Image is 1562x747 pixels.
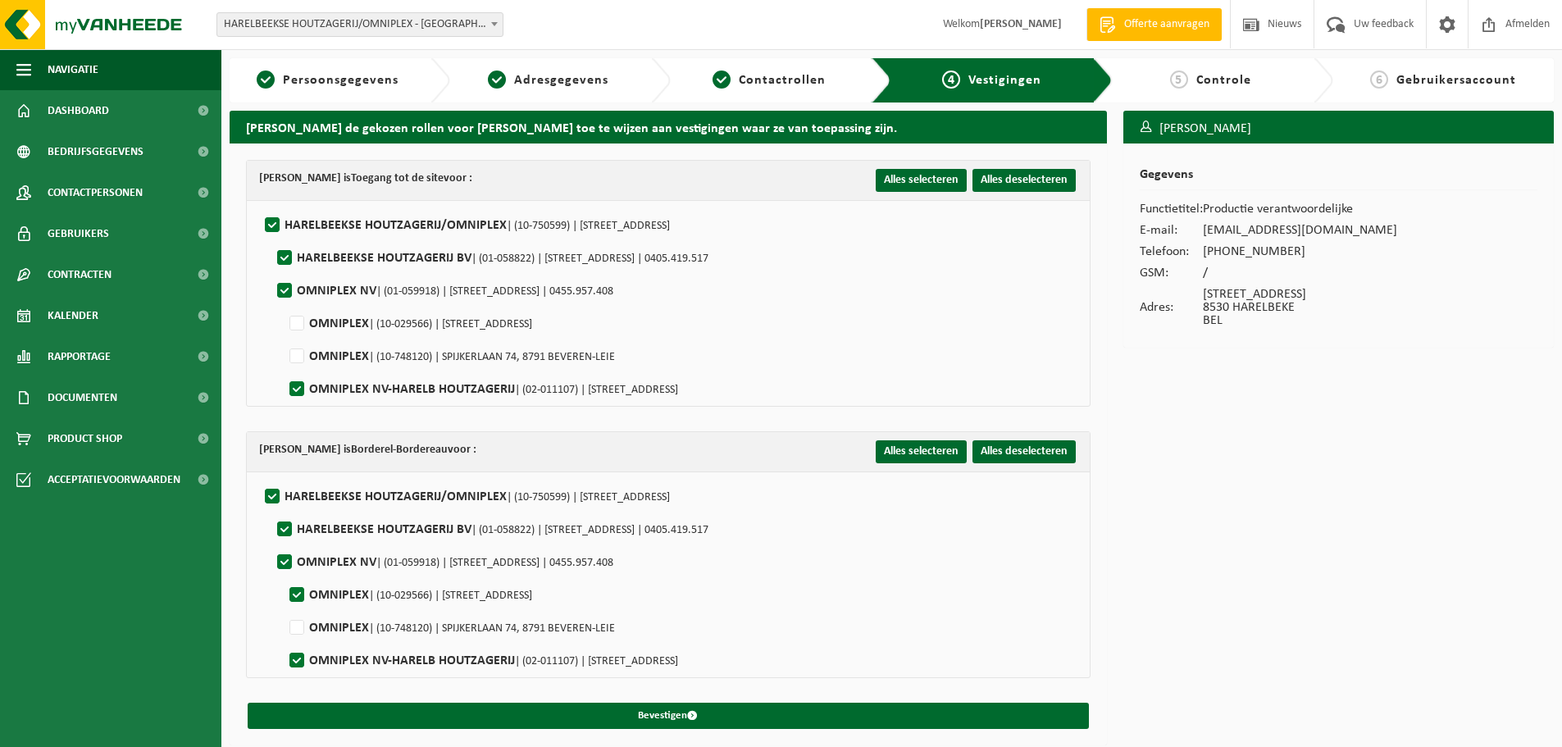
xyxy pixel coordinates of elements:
[351,172,444,184] strong: Toegang tot de site
[286,583,532,608] label: OMNIPLEX
[515,384,678,396] span: | (02-011107) | [STREET_ADDRESS]
[1170,71,1188,89] span: 5
[286,312,532,336] label: OMNIPLEX
[679,71,858,90] a: 3Contactrollen
[1203,198,1397,220] td: Productie verantwoordelijke
[48,336,111,377] span: Rapportage
[238,71,417,90] a: 1Persoonsgegevens
[1140,220,1203,241] td: E-mail:
[274,246,708,271] label: HARELBEEKSE HOUTZAGERIJ BV
[1140,168,1537,190] h2: Gegevens
[972,169,1076,192] button: Alles deselecteren
[369,318,532,330] span: | (10-029566) | [STREET_ADDRESS]
[262,485,670,509] label: HARELBEEKSE HOUTZAGERIJ/OMNIPLEX
[48,49,98,90] span: Navigatie
[1123,111,1554,147] h3: [PERSON_NAME]
[471,253,708,265] span: | (01-058822) | [STREET_ADDRESS] | 0405.419.517
[376,557,613,569] span: | (01-059918) | [STREET_ADDRESS] | 0455.957.408
[942,71,960,89] span: 4
[257,71,275,89] span: 1
[1140,198,1203,220] td: Functietitel:
[968,74,1041,87] span: Vestigingen
[876,440,967,463] button: Alles selecteren
[1396,74,1516,87] span: Gebruikersaccount
[259,440,476,460] div: [PERSON_NAME] is voor :
[369,351,615,363] span: | (10-748120) | SPIJKERLAAN 74, 8791 BEVEREN-LEIE
[351,444,448,456] strong: Borderel-Bordereau
[248,703,1089,729] button: Bevestigen
[216,12,503,37] span: HARELBEEKSE HOUTZAGERIJ/OMNIPLEX - HARELBEKE
[458,71,638,90] a: 2Adresgegevens
[286,649,678,673] label: OMNIPLEX NV-HARELB HOUTZAGERIJ
[1203,262,1397,284] td: /
[262,213,670,238] label: HARELBEEKSE HOUTZAGERIJ/OMNIPLEX
[274,279,613,303] label: OMNIPLEX NV
[1140,284,1203,331] td: Adres:
[48,459,180,500] span: Acceptatievoorwaarden
[48,90,109,131] span: Dashboard
[286,377,678,402] label: OMNIPLEX NV-HARELB HOUTZAGERIJ
[488,71,506,89] span: 2
[286,344,615,369] label: OMNIPLEX
[1086,8,1222,41] a: Offerte aanvragen
[48,254,112,295] span: Contracten
[1203,241,1397,262] td: [PHONE_NUMBER]
[217,13,503,36] span: HARELBEEKSE HOUTZAGERIJ/OMNIPLEX - HARELBEKE
[286,616,615,640] label: OMNIPLEX
[980,18,1062,30] strong: [PERSON_NAME]
[713,71,731,89] span: 3
[48,295,98,336] span: Kalender
[369,590,532,602] span: | (10-029566) | [STREET_ADDRESS]
[274,550,613,575] label: OMNIPLEX NV
[259,169,472,189] div: [PERSON_NAME] is voor :
[230,111,1107,143] h2: [PERSON_NAME] de gekozen rollen voor [PERSON_NAME] toe te wijzen aan vestigingen waar ze van toep...
[471,524,708,536] span: | (01-058822) | [STREET_ADDRESS] | 0405.419.517
[507,220,670,232] span: | (10-750599) | [STREET_ADDRESS]
[876,169,967,192] button: Alles selecteren
[972,440,1076,463] button: Alles deselecteren
[48,377,117,418] span: Documenten
[376,285,613,298] span: | (01-059918) | [STREET_ADDRESS] | 0455.957.408
[1120,16,1214,33] span: Offerte aanvragen
[48,131,143,172] span: Bedrijfsgegevens
[1203,220,1397,241] td: [EMAIL_ADDRESS][DOMAIN_NAME]
[48,172,143,213] span: Contactpersonen
[515,655,678,667] span: | (02-011107) | [STREET_ADDRESS]
[1370,71,1388,89] span: 6
[514,74,608,87] span: Adresgegevens
[1196,74,1251,87] span: Controle
[48,418,122,459] span: Product Shop
[1203,284,1397,331] td: [STREET_ADDRESS] 8530 HARELBEKE BEL
[1140,262,1203,284] td: GSM:
[507,491,670,503] span: | (10-750599) | [STREET_ADDRESS]
[283,74,398,87] span: Persoonsgegevens
[369,622,615,635] span: | (10-748120) | SPIJKERLAAN 74, 8791 BEVEREN-LEIE
[274,517,708,542] label: HARELBEEKSE HOUTZAGERIJ BV
[48,213,109,254] span: Gebruikers
[1140,241,1203,262] td: Telefoon:
[739,74,826,87] span: Contactrollen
